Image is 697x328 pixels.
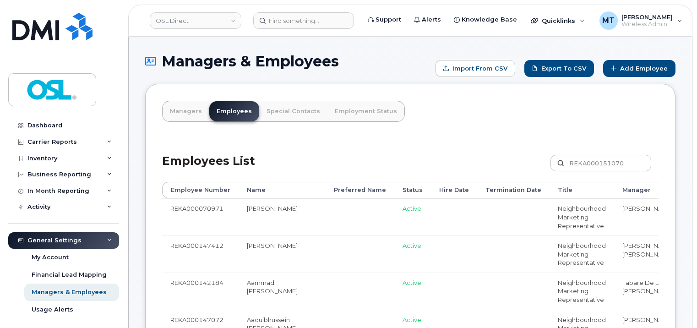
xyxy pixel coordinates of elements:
[327,101,404,121] a: Employment Status
[162,235,239,273] td: REKA000147412
[622,316,693,324] li: [PERSON_NAME]
[622,279,693,295] li: Tabare De Los [PERSON_NAME]
[622,241,693,250] li: [PERSON_NAME]
[162,198,239,235] td: REKA000070971
[394,182,431,198] th: Status
[145,53,431,69] h1: Managers & Employees
[550,273,614,310] td: Neighbourhood Marketing Representative
[403,316,421,323] span: Active
[436,60,515,77] form: Import from CSV
[239,182,326,198] th: Name
[162,155,255,182] h2: Employees List
[431,182,477,198] th: Hire Date
[259,101,327,121] a: Special Contacts
[603,60,675,77] a: Add Employee
[550,198,614,235] td: Neighbourhood Marketing Representative
[403,242,421,249] span: Active
[550,182,614,198] th: Title
[622,250,693,259] li: [PERSON_NAME]
[163,101,209,121] a: Managers
[477,182,550,198] th: Termination Date
[326,182,394,198] th: Preferred Name
[209,101,259,121] a: Employees
[550,235,614,273] td: Neighbourhood Marketing Representative
[162,273,239,310] td: REKA000142184
[239,273,326,310] td: Aammad [PERSON_NAME]
[239,235,326,273] td: [PERSON_NAME]
[403,279,421,286] span: Active
[162,182,239,198] th: Employee Number
[524,60,594,77] a: Export to CSV
[239,198,326,235] td: [PERSON_NAME]
[622,204,693,213] li: [PERSON_NAME]
[403,205,421,212] span: Active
